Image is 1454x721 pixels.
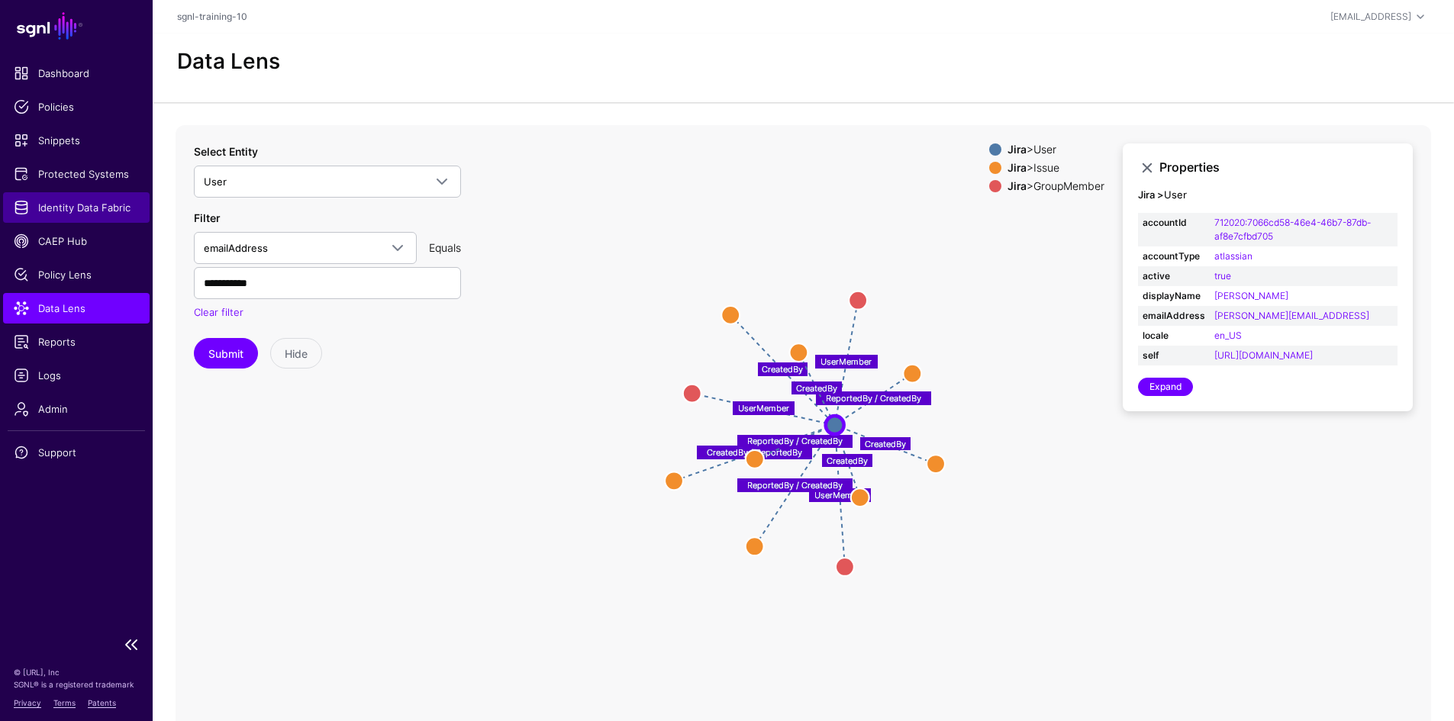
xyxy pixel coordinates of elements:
[1159,160,1398,175] h3: Properties
[9,9,143,43] a: SGNL
[1138,189,1398,201] h4: User
[14,445,139,460] span: Support
[1007,179,1027,192] strong: Jira
[1214,349,1313,361] a: [URL][DOMAIN_NAME]
[1214,330,1242,341] a: en_US
[423,240,467,256] div: Equals
[14,666,139,678] p: © [URL], Inc
[3,327,150,357] a: Reports
[14,99,139,114] span: Policies
[1143,249,1205,263] strong: accountType
[270,338,322,369] button: Hide
[1214,270,1231,282] a: true
[177,11,247,22] a: sgnl-training-10
[820,356,872,367] text: UserMember
[194,306,243,318] a: Clear filter
[14,200,139,215] span: Identity Data Fabric
[1004,143,1107,156] div: > User
[865,438,906,449] text: CreatedBy
[3,159,150,189] a: Protected Systems
[1143,216,1205,230] strong: accountId
[762,364,803,375] text: CreatedBy
[1143,309,1205,323] strong: emailAddress
[1004,180,1107,192] div: > GroupMember
[14,133,139,148] span: Snippets
[1143,269,1205,283] strong: active
[3,360,150,391] a: Logs
[1143,349,1205,362] strong: self
[3,192,150,223] a: Identity Data Fabric
[1330,10,1411,24] div: [EMAIL_ADDRESS]
[14,401,139,417] span: Admin
[1138,378,1193,396] a: Expand
[3,92,150,122] a: Policies
[796,382,837,393] text: CreatedBy
[14,267,139,282] span: Policy Lens
[707,446,802,457] text: CreatedBy / ReportedBy
[826,393,921,404] text: ReportedBy / CreatedBy
[814,490,866,501] text: UserMember
[14,301,139,316] span: Data Lens
[1214,250,1253,262] a: atlassian
[14,368,139,383] span: Logs
[3,125,150,156] a: Snippets
[1007,161,1027,174] strong: Jira
[747,479,843,490] text: ReportedBy / CreatedBy
[14,698,41,707] a: Privacy
[88,698,116,707] a: Patents
[14,233,139,249] span: CAEP Hub
[747,436,843,446] text: ReportedBy / CreatedBy
[1214,290,1288,301] a: [PERSON_NAME]
[3,58,150,89] a: Dashboard
[14,66,139,81] span: Dashboard
[194,338,258,369] button: Submit
[194,210,220,226] label: Filter
[1007,143,1027,156] strong: Jira
[3,226,150,256] a: CAEP Hub
[3,394,150,424] a: Admin
[1214,310,1369,321] a: [PERSON_NAME][EMAIL_ADDRESS]
[14,166,139,182] span: Protected Systems
[738,403,789,414] text: UserMember
[14,678,139,690] p: SGNL® is a registered trademark
[53,698,76,707] a: Terms
[1143,329,1205,343] strong: locale
[177,49,280,75] h2: Data Lens
[194,143,258,159] label: Select Entity
[1004,162,1107,174] div: > Issue
[204,175,227,188] span: User
[1214,217,1371,242] a: 712020:7066cd58-46e4-46b7-87db-af8e7cfbd705
[204,242,268,254] span: emailAddress
[1138,188,1164,201] strong: Jira >
[1143,289,1205,303] strong: displayName
[3,293,150,323] a: Data Lens
[14,334,139,349] span: Reports
[827,455,868,465] text: CreatedBy
[3,259,150,290] a: Policy Lens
